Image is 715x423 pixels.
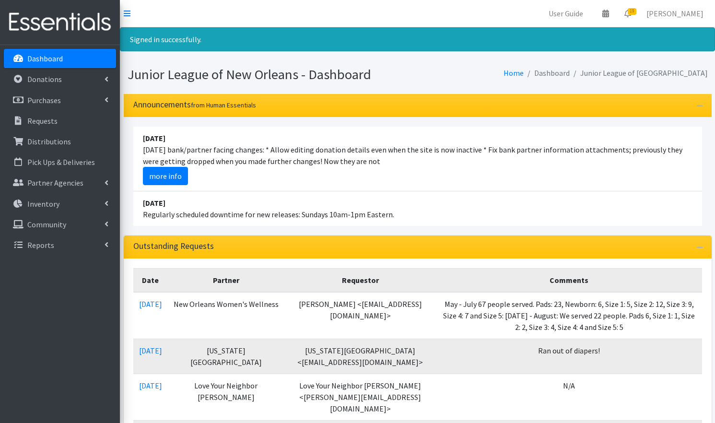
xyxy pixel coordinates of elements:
strong: [DATE] [143,198,165,208]
td: [US_STATE][GEOGRAPHIC_DATA] [168,339,285,374]
p: Partner Agencies [27,178,83,188]
a: Reports [4,235,116,255]
h1: Junior League of New Orleans - Dashboard [128,66,414,83]
h3: Announcements [133,100,256,110]
small: from Human Essentials [191,101,256,109]
a: User Guide [541,4,591,23]
a: Requests [4,111,116,130]
a: Inventory [4,194,116,213]
li: Dashboard [524,66,570,80]
p: Donations [27,74,62,84]
p: Dashboard [27,54,63,63]
p: Inventory [27,199,59,209]
a: [DATE] [139,381,162,390]
img: HumanEssentials [4,6,116,38]
a: Home [504,68,524,78]
p: Requests [27,116,58,126]
a: Donations [4,70,116,89]
strong: [DATE] [143,133,165,143]
td: [US_STATE][GEOGRAPHIC_DATA] <[EMAIL_ADDRESS][DOMAIN_NAME]> [284,339,436,374]
div: Signed in successfully. [120,27,715,51]
th: Requestor [284,268,436,292]
p: Reports [27,240,54,250]
a: [DATE] [139,299,162,309]
a: Partner Agencies [4,173,116,192]
p: Purchases [27,95,61,105]
td: [PERSON_NAME] <[EMAIL_ADDRESS][DOMAIN_NAME]> [284,292,436,339]
td: New Orleans Women's Wellness [168,292,285,339]
td: N/A [436,374,702,420]
a: Dashboard [4,49,116,68]
a: Pick Ups & Deliveries [4,153,116,172]
a: [PERSON_NAME] [639,4,711,23]
h3: Outstanding Requests [133,241,214,251]
li: [DATE] bank/partner facing changes: * Allow editing donation details even when the site is now in... [133,127,702,191]
p: Community [27,220,66,229]
a: [DATE] [139,346,162,355]
td: Love Your Neighbor [PERSON_NAME] [168,374,285,420]
span: 19 [628,8,636,15]
td: Ran out of diapers! [436,339,702,374]
a: 19 [617,4,639,23]
p: Distributions [27,137,71,146]
li: Regularly scheduled downtime for new releases: Sundays 10am-1pm Eastern. [133,191,702,226]
th: Date [133,268,168,292]
th: Comments [436,268,702,292]
th: Partner [168,268,285,292]
td: May - July 67 people served. Pads: 23, Newborn: 6, Size 1: 5, Size 2: 12, Size 3: 9, Size 4: 7 an... [436,292,702,339]
a: more info [143,167,188,185]
a: Community [4,215,116,234]
a: Purchases [4,91,116,110]
p: Pick Ups & Deliveries [27,157,95,167]
a: Distributions [4,132,116,151]
li: Junior League of [GEOGRAPHIC_DATA] [570,66,708,80]
td: Love Your Neighbor [PERSON_NAME] <[PERSON_NAME][EMAIL_ADDRESS][DOMAIN_NAME]> [284,374,436,420]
